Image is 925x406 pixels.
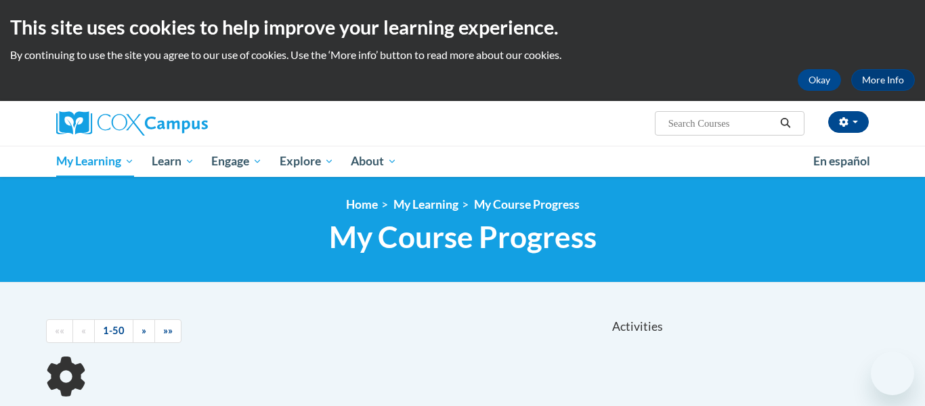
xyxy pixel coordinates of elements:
a: Begining [46,319,73,343]
a: End [154,319,181,343]
h2: This site uses cookies to help improve your learning experience. [10,14,915,41]
a: My Learning [393,197,458,211]
a: 1-50 [94,319,133,343]
a: My Course Progress [474,197,580,211]
a: About [343,146,406,177]
button: Account Settings [828,111,869,133]
span: » [142,325,146,336]
span: Explore [280,153,334,169]
span: «« [55,325,64,336]
a: Next [133,319,155,343]
span: »» [163,325,173,336]
a: En español [804,147,879,176]
span: Engage [211,153,262,169]
a: My Learning [47,146,143,177]
span: About [351,153,397,169]
input: Search Courses [667,115,775,131]
a: Explore [271,146,343,177]
div: Main menu [36,146,889,177]
img: Cox Campus [56,111,208,136]
span: My Course Progress [329,219,597,255]
span: « [81,325,86,336]
p: By continuing to use the site you agree to our use of cookies. Use the ‘More info’ button to read... [10,47,915,62]
button: Okay [798,69,841,91]
a: Cox Campus [56,111,314,136]
a: More Info [851,69,915,91]
span: En español [813,154,870,168]
a: Home [346,197,378,211]
span: Learn [152,153,194,169]
a: Learn [143,146,203,177]
button: Search [775,115,796,131]
span: My Learning [56,153,134,169]
a: Engage [202,146,271,177]
iframe: Button to launch messaging window [871,352,914,395]
span: Activities [612,319,663,334]
a: Previous [72,319,95,343]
